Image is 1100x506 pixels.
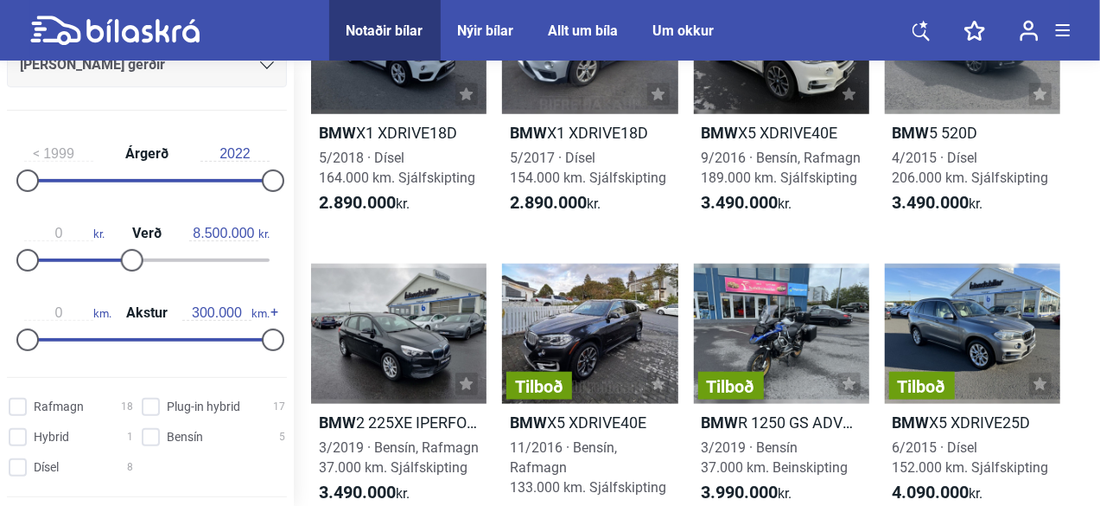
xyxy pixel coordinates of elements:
h2: X5 XDRIVE25D [885,413,1060,432]
b: BMW [702,413,739,432]
h2: X1 XDRIVE18D [311,123,486,143]
b: BMW [319,124,356,142]
span: 6/2015 · Dísel 152.000 km. Sjálfskipting [893,439,1049,476]
b: 4.090.000 [893,482,970,503]
span: 1 [127,428,133,446]
span: kr. [189,226,270,241]
span: kr. [893,193,983,214]
a: Notaðir bílar [347,22,423,39]
span: kr. [702,193,792,214]
img: user-login.svg [1020,20,1039,42]
span: Tilboð [898,378,946,395]
span: 8 [127,458,133,477]
b: BMW [702,124,739,142]
span: 11/2016 · Bensín, Rafmagn 133.000 km. Sjálfskipting [510,439,666,496]
span: Tilboð [707,378,755,395]
span: 5 [279,428,285,446]
span: [PERSON_NAME] gerðir [20,53,165,77]
a: Um okkur [653,22,715,39]
span: Akstur [122,306,172,320]
b: BMW [510,413,547,432]
span: km. [182,305,270,321]
span: 4/2015 · Dísel 206.000 km. Sjálfskipting [893,150,1049,186]
span: 3/2019 · Bensín, Rafmagn 37.000 km. Sjálfskipting [319,439,479,476]
span: kr. [702,483,792,503]
h2: 5 520D [885,123,1060,143]
span: Tilboð [515,378,563,395]
span: 3/2019 · Bensín 37.000 km. Beinskipting [702,439,849,476]
b: BMW [893,413,930,432]
h2: R 1250 GS ADVENTURE [694,413,869,432]
span: Bensín [167,428,203,446]
a: Allt um bíla [549,22,619,39]
h2: X5 XDRIVE40E [694,123,869,143]
b: BMW [510,124,547,142]
a: Nýir bílar [458,22,514,39]
span: kr. [510,193,601,214]
span: kr. [319,483,410,503]
span: Hybrid [34,428,69,446]
h2: X1 XDRIVE18D [502,123,677,143]
b: 2.890.000 [319,192,396,213]
b: 2.890.000 [510,192,587,213]
span: Dísel [34,458,59,477]
span: 17 [273,398,285,416]
h2: X5 XDRIVE40E [502,413,677,432]
b: 3.490.000 [893,192,970,213]
span: Rafmagn [34,398,84,416]
b: 3.490.000 [319,482,396,503]
span: 5/2017 · Dísel 154.000 km. Sjálfskipting [510,150,666,186]
span: 5/2018 · Dísel 164.000 km. Sjálfskipting [319,150,475,186]
span: Plug-in hybrid [167,398,240,416]
b: 3.990.000 [702,482,779,503]
span: 18 [121,398,133,416]
span: kr. [319,193,410,214]
b: BMW [319,413,356,432]
span: kr. [24,226,105,241]
span: kr. [893,483,983,503]
b: BMW [893,124,930,142]
h2: 2 225XE IPERFORMANCE [311,413,486,432]
b: 3.490.000 [702,192,779,213]
span: km. [24,305,111,321]
span: 9/2016 · Bensín, Rafmagn 189.000 km. Sjálfskipting [702,150,862,186]
span: Verð [128,227,166,240]
span: Árgerð [121,147,173,161]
